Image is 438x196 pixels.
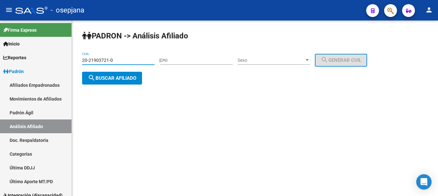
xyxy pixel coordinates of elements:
[88,75,136,81] span: Buscar afiliado
[321,57,361,63] span: Generar CUIL
[51,3,84,17] span: - osepjana
[3,54,26,61] span: Reportes
[3,27,37,34] span: Firma Express
[82,72,142,85] button: Buscar afiliado
[238,58,304,63] span: Sexo
[88,74,96,82] mat-icon: search
[3,40,20,47] span: Inicio
[159,58,372,63] div: |
[82,31,188,40] strong: PADRON -> Análisis Afiliado
[321,56,328,64] mat-icon: search
[416,174,432,190] div: Open Intercom Messenger
[315,54,367,67] button: Generar CUIL
[425,6,433,14] mat-icon: person
[3,68,24,75] span: Padrón
[5,6,13,14] mat-icon: menu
